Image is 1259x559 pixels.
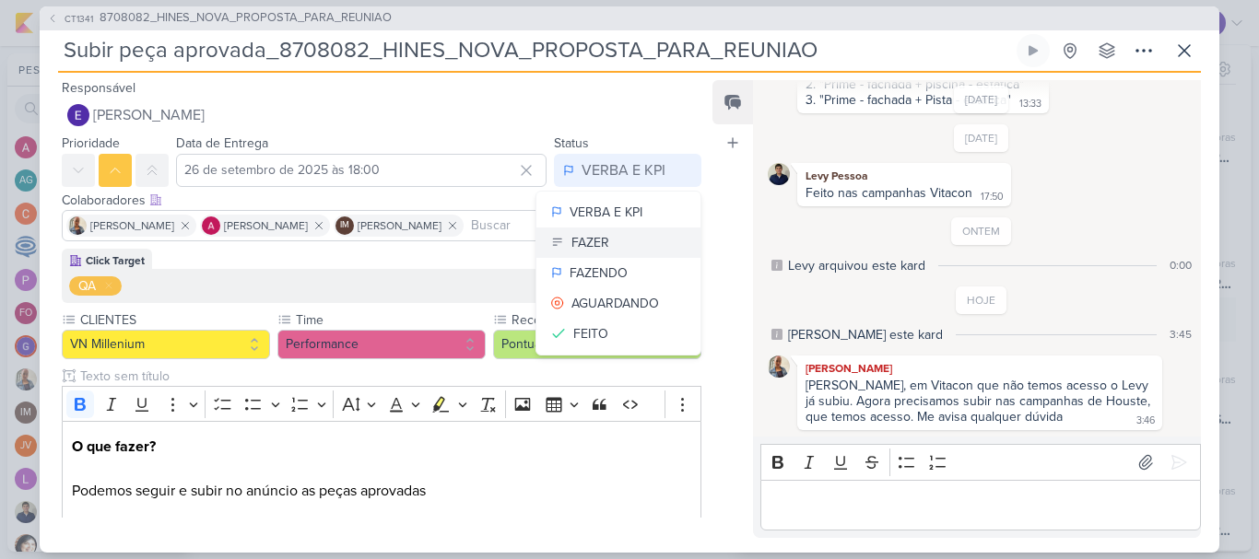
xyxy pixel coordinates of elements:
div: [PERSON_NAME], em Vitacon que não temos acesso o Levy já subiu. Agora precisamos subir nas campan... [806,378,1154,425]
img: Alessandra Gomes [202,216,220,235]
button: VERBA E KPI [536,197,700,227]
div: VERBA E KPI [570,203,642,222]
div: [PERSON_NAME] este kard [788,325,943,344]
button: FAZER [536,227,700,258]
button: Pontual [493,330,701,359]
img: Iara Santos [68,216,87,235]
div: 3:46 [1136,413,1155,428]
button: [PERSON_NAME] [62,99,701,132]
div: 3:45 [1170,326,1192,343]
label: Data de Entrega [176,135,268,151]
input: Kard Sem Título [58,34,1013,67]
p: IM [340,221,349,230]
div: FEITO [573,324,608,344]
div: Colaboradores [62,191,701,210]
div: Levy Pessoa [801,167,1007,185]
div: Editor editing area: main [760,480,1201,530]
div: 13:33 [1019,97,1041,111]
button: VERBA E KPI [554,154,701,187]
img: Eduardo Quaresma [67,104,89,126]
div: AGUARDANDO [571,294,659,313]
div: 17:50 [981,190,1004,204]
input: Buscar [467,215,697,237]
div: 0:00 [1170,257,1192,274]
button: Performance [277,330,486,359]
div: QA [78,276,96,296]
label: Responsável [62,80,135,96]
strong: O que fazer? [72,437,156,456]
div: Editor toolbar [760,444,1201,480]
span: [PERSON_NAME] [93,104,205,126]
div: Click Target [86,252,145,269]
div: Ligar relógio [1026,43,1041,58]
span: [PERSON_NAME] [224,217,308,234]
img: Iara Santos [768,355,790,378]
label: CLIENTES [78,310,270,330]
label: Time [294,310,486,330]
button: FAZENDO [536,258,700,288]
span: [PERSON_NAME] [358,217,441,234]
input: Texto sem título [76,367,701,386]
div: FAZER [571,233,609,252]
div: Levy arquivou este kard [788,256,925,275]
button: FEITO [536,319,700,349]
div: Editor toolbar [62,386,701,422]
div: 2. "Prime - fachada + piscina - estática" [806,76,1041,92]
button: AGUARDANDO [536,288,700,319]
label: Recorrência [510,310,701,330]
label: Status [554,135,589,151]
div: [PERSON_NAME] [801,359,1159,378]
div: VERBA E KPI [582,159,665,181]
div: Feito nas campanhas Vitacon [806,185,972,201]
div: 3. "Prime - fachada + Pista - estática" [806,92,1011,108]
input: Select a date [176,154,547,187]
div: Isabella Machado Guimarães [335,216,354,235]
button: VN Millenium [62,330,270,359]
div: FAZENDO [570,263,628,283]
label: Prioridade [62,135,120,151]
span: [PERSON_NAME] [90,217,174,234]
img: Levy Pessoa [768,163,790,185]
p: Podemos seguir e subir no anúncio as peças aprovadas [72,436,691,502]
